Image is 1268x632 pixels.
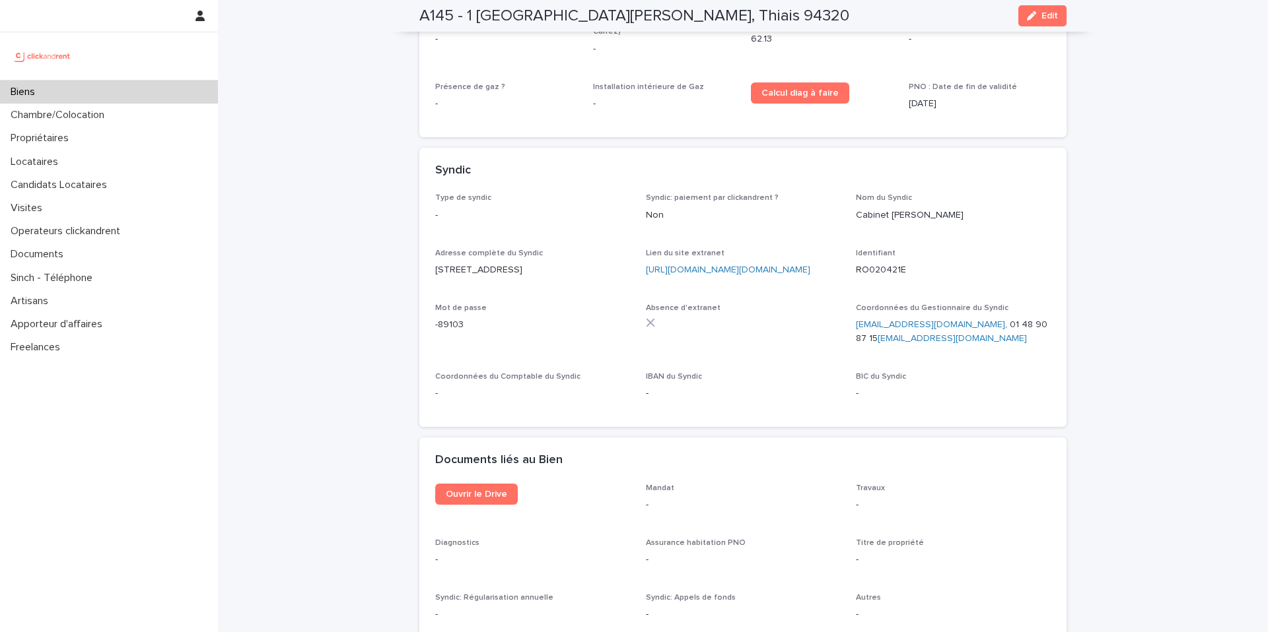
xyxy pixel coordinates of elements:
p: Propriétaires [5,132,79,144]
p: - [435,553,630,567]
p: Operateurs clickandrent [5,225,131,237]
span: Syndic: paiement par clickandrent ? [646,194,779,202]
p: Non [646,208,841,222]
p: Documents [5,248,74,261]
span: Lien du site extranet [646,249,724,257]
p: - [435,32,577,46]
span: Présence de gaz ? [435,83,505,91]
p: - [856,387,1051,400]
p: - [435,387,630,400]
span: Titre de propriété [856,539,924,547]
h2: Syndic [435,164,471,178]
p: Biens [5,86,46,98]
p: Freelances [5,341,71,354]
p: 62.13 [751,32,893,46]
p: - [646,553,841,567]
span: Assurance habitation PNO [646,539,746,547]
p: Locataires [5,156,69,168]
span: BIC du Syndic [856,373,906,381]
p: [STREET_ADDRESS] [435,263,630,277]
p: - [593,97,735,111]
p: [DATE] [909,97,1051,111]
p: , 01 48 90 87 15 [856,318,1051,346]
p: - [646,387,841,400]
a: [URL][DOMAIN_NAME][DOMAIN_NAME] [646,265,810,274]
span: Mot de passe [435,304,487,312]
span: Autres [856,594,881,602]
p: - [435,208,630,222]
p: Visites [5,202,53,214]
p: - [646,498,841,512]
p: -89103 [435,318,630,332]
p: - [646,608,841,621]
span: PNO : Date de fin de validité [909,83,1017,91]
span: Absence d'extranet [646,304,721,312]
span: Type de syndic [435,194,491,202]
span: Edit [1041,11,1058,20]
span: Coordonnées du Comptable du Syndic [435,373,581,381]
img: UCB0brd3T0yccxBKYDjQ [11,43,75,69]
span: Installation intérieure de Gaz [593,83,704,91]
span: Nom du Syndic [856,194,912,202]
h2: Documents liés au Bien [435,453,563,468]
span: Identifiant [856,249,896,257]
p: - [856,608,1051,621]
span: Syndic: Appels de fonds [646,594,736,602]
p: - [856,498,1051,512]
p: Candidats Locataires [5,179,118,191]
span: Mandat [646,484,674,492]
span: Ouvrir le Drive [446,490,507,499]
span: Diagnostics [435,539,479,547]
h2: A145 - 1 [GEOGRAPHIC_DATA][PERSON_NAME], Thiais 94320 [419,7,849,26]
p: - [593,42,735,56]
a: Ouvrir le Drive [435,484,518,505]
p: - [435,608,630,621]
span: Travaux [856,484,885,492]
p: - [435,97,577,111]
button: Edit [1018,5,1067,26]
p: Chambre/Colocation [5,109,115,121]
span: Adresse complète du Syndic [435,249,543,257]
a: Calcul diag à faire [751,82,849,104]
span: IBAN du Syndic [646,373,702,381]
p: - [856,553,1051,567]
p: Artisans [5,295,59,307]
p: RO020421E [856,263,1051,277]
p: Sinch - Téléphone [5,272,103,284]
span: Coordonnées du Gestionnaire du Syndic [856,304,1008,312]
a: [EMAIL_ADDRESS][DOMAIN_NAME] [856,320,1005,329]
p: Apporteur d'affaires [5,318,113,331]
p: - [909,32,1051,46]
p: Cabinet [PERSON_NAME] [856,208,1051,222]
a: [EMAIL_ADDRESS][DOMAIN_NAME] [878,334,1027,343]
span: Syndic: Régularisation annuelle [435,594,553,602]
span: Calcul diag à faire [761,88,839,98]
